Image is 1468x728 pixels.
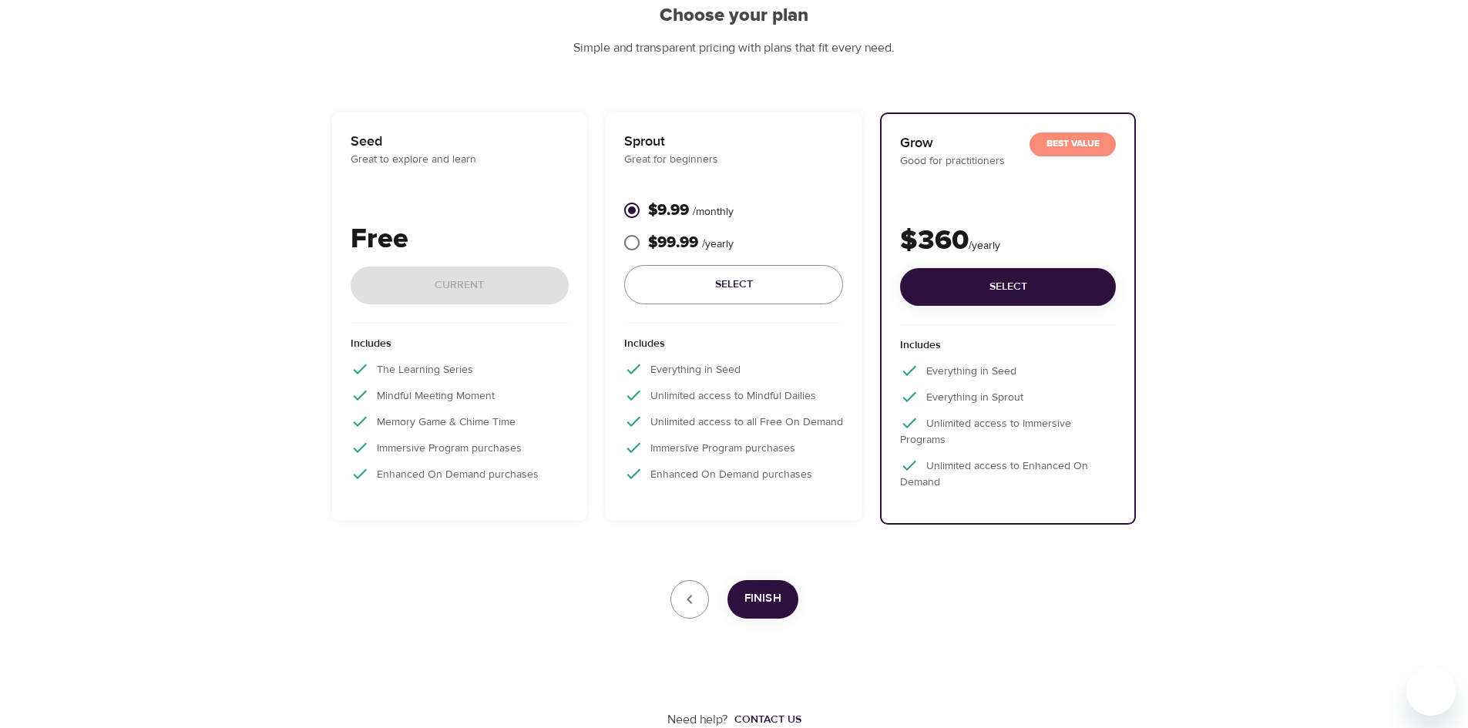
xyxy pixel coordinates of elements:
span: Finish [744,589,781,609]
h2: Choose your plan [314,5,1155,27]
p: $360 [900,220,1116,262]
p: Free [351,219,569,260]
span: / monthly [693,205,734,219]
p: Unlimited access to Immersive Programs [900,414,1116,448]
p: Immersive Program purchases [351,438,569,457]
span: / yearly [969,239,1000,253]
p: Includes [900,337,1116,361]
p: Grow [900,133,1116,153]
p: Unlimited access to Mindful Dailies [624,386,843,404]
p: $9.99 [648,199,734,222]
p: Includes [624,336,843,360]
button: Select [624,265,843,304]
p: Includes [351,336,569,360]
span: Select [912,277,1104,297]
p: Sprout [624,131,843,152]
button: Select [900,268,1116,306]
a: Contact us [728,712,801,727]
p: The Learning Series [351,360,569,378]
p: Enhanced On Demand purchases [624,465,843,483]
p: Everything in Seed [624,360,843,378]
span: Select [637,275,831,294]
p: Great for beginners [624,152,843,168]
p: Enhanced On Demand purchases [351,465,569,483]
p: Good for practitioners [900,153,1116,169]
button: Finish [727,580,798,619]
span: / yearly [702,237,734,251]
p: Unlimited access to Enhanced On Demand [900,456,1116,491]
p: Mindful Meeting Moment [351,386,569,404]
p: Memory Game & Chime Time [351,412,569,431]
p: Simple and transparent pricing with plans that fit every need. [314,39,1155,57]
p: Seed [351,131,569,152]
p: Great to explore and learn [351,152,569,168]
p: Immersive Program purchases [624,438,843,457]
p: Everything in Seed [900,361,1116,380]
iframe: Button to launch messaging window [1406,666,1456,716]
p: Everything in Sprout [900,387,1116,406]
p: $99.99 [648,231,734,254]
p: Unlimited access to all Free On Demand [624,412,843,431]
div: Contact us [734,712,801,727]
